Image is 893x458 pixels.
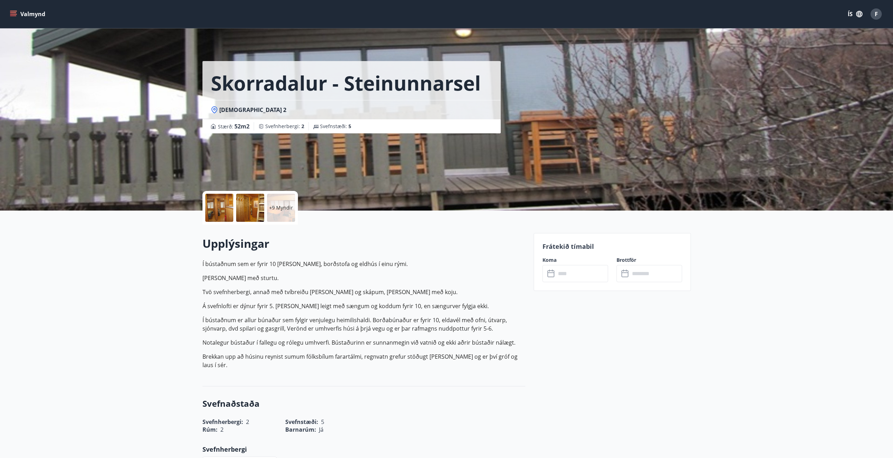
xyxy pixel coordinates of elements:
p: Frátekið tímabil [542,242,682,251]
span: Stærð : [218,122,249,131]
span: 5 [348,123,351,130]
label: Koma [542,257,608,264]
h2: Upplýsingar [202,236,525,251]
p: [PERSON_NAME] með sturtu. [202,274,525,282]
span: 2 [220,426,224,433]
h1: Skorradalur - Steinunnarsel [211,69,481,96]
p: Notalegur bústaður í fallegu og rólegu umhverfi. Bústaðurinn er sunnanmegin við vatnið og ekki að... [202,338,525,347]
span: Já [319,426,324,433]
span: Rúm : [202,426,218,433]
span: Svefnherbergi : [265,123,304,130]
button: F [868,6,885,22]
p: Á svefnlofti er dýnur fyrir 5. [PERSON_NAME] leigt með sængum og koddum fyrir 10, en sængurver fy... [202,302,525,310]
button: menu [8,8,48,20]
p: +9 Myndir [269,204,293,211]
p: Brekkan upp að húsinu reynist sumum fólksbílum farartálmi, regnvatn grefur stöðugt [PERSON_NAME] ... [202,352,525,369]
span: [DEMOGRAPHIC_DATA] 2 [219,106,286,114]
span: 2 [301,123,304,130]
span: F [875,10,878,18]
span: Svefnstæði : [320,123,351,130]
label: Brottför [617,257,682,264]
p: Í bústaðnum sem er fyrir 10 [PERSON_NAME], borðstofa og eldhús í einu rými. [202,260,525,268]
p: Í bústaðnum er allur búnaður sem fylgir venjulegu heimilishaldi. Borðabúnaður er fyrir 10, eldavé... [202,316,525,333]
p: Tvö svefnherbergi, annað með tvíbreiðu [PERSON_NAME] og skápum, [PERSON_NAME] með koju. [202,288,525,296]
p: Svefnherbergi [202,445,525,454]
span: 52 m2 [234,122,249,130]
button: ÍS [844,8,866,20]
span: Barnarúm : [285,426,316,433]
h3: Svefnaðstaða [202,398,525,410]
